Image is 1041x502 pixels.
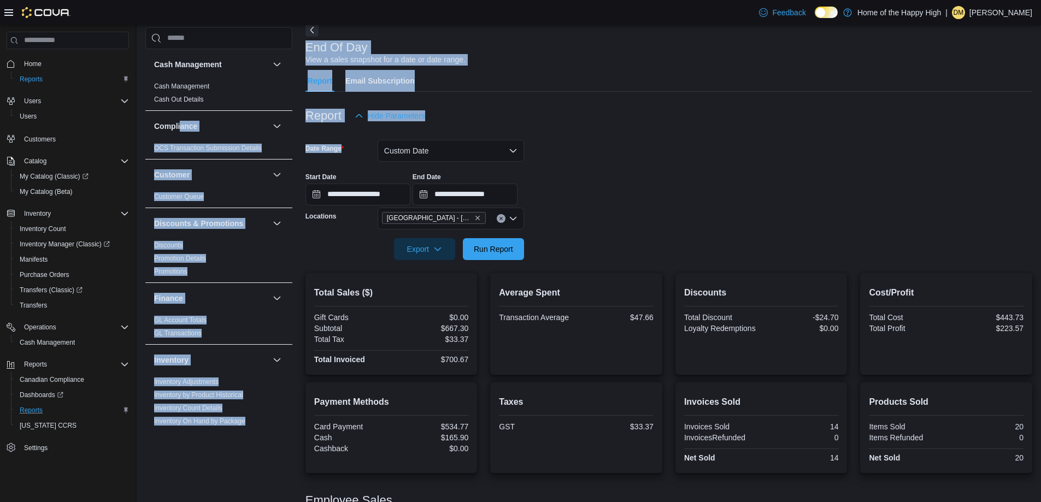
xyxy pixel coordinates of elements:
button: Manifests [11,252,133,267]
span: Canadian Compliance [15,373,129,386]
button: Home [2,56,133,72]
input: Dark Mode [815,7,838,18]
button: [US_STATE] CCRS [11,418,133,433]
div: $33.37 [393,335,468,344]
span: Purchase Orders [20,270,69,279]
a: Home [20,57,46,70]
button: Operations [2,320,133,335]
h2: Discounts [684,286,839,299]
button: Remove Sherwood Park - Wye Road - Fire & Flower from selection in this group [474,215,481,221]
button: Cash Management [11,335,133,350]
h2: Invoices Sold [684,395,839,409]
div: Items Refunded [869,433,944,442]
h3: End Of Day [305,41,368,54]
span: Manifests [15,253,129,266]
div: $0.00 [393,444,468,453]
a: My Catalog (Beta) [15,185,77,198]
strong: Total Invoiced [314,355,365,364]
div: Transaction Average [499,313,574,322]
span: Reports [20,406,43,415]
span: Home [20,57,129,70]
span: Inventory Manager (Classic) [15,238,129,251]
span: Operations [20,321,129,334]
span: My Catalog (Beta) [20,187,73,196]
div: $667.30 [393,324,468,333]
span: My Catalog (Classic) [15,170,129,183]
div: Invoices Sold [684,422,759,431]
label: Locations [305,212,337,221]
a: Promotions [154,268,187,275]
span: Inventory Count [15,222,129,235]
strong: Net Sold [684,453,715,462]
div: Total Tax [314,335,389,344]
span: Sherwood Park - Wye Road - Fire & Flower [382,212,486,224]
div: Card Payment [314,422,389,431]
span: Inventory Adjustments [154,377,219,386]
button: Purchase Orders [11,267,133,282]
span: GL Account Totals [154,316,207,324]
button: Clear input [497,214,505,223]
h3: Inventory [154,355,189,365]
div: $534.77 [393,422,468,431]
button: Customer [154,169,268,180]
button: Reports [11,403,133,418]
img: Cova [22,7,70,18]
div: $223.57 [949,324,1024,333]
span: Purchase Orders [15,268,129,281]
button: Canadian Compliance [11,372,133,387]
a: Feedback [755,2,810,23]
span: Promotions [154,267,187,276]
div: Cash Management [145,80,292,110]
a: GL Transactions [154,329,202,337]
p: [PERSON_NAME] [969,6,1032,19]
a: GL Account Totals [154,316,207,324]
a: My Catalog (Classic) [11,169,133,184]
span: Catalog [24,157,46,166]
button: Inventory [270,353,284,367]
span: Customers [20,132,129,145]
span: Users [20,95,129,108]
div: InvoicesRefunded [684,433,759,442]
span: Reports [20,358,129,371]
div: Compliance [145,141,292,159]
span: Run Report [474,244,513,255]
span: Discounts [154,241,183,250]
span: Home [24,60,42,68]
span: Cash Out Details [154,95,204,104]
span: Email Subscription [345,70,415,92]
span: Operations [24,323,56,332]
span: Transfers [15,299,129,312]
a: Transfers [15,299,51,312]
a: Inventory by Product Historical [154,391,243,399]
h3: Customer [154,169,190,180]
a: Reports [15,73,47,86]
button: Reports [2,357,133,372]
span: Transfers [20,301,47,310]
span: Inventory Manager (Classic) [20,240,110,249]
a: Inventory Manager (Classic) [15,238,114,251]
div: 20 [949,453,1024,462]
h2: Taxes [499,395,654,409]
a: Promotion Details [154,255,206,262]
input: Press the down key to open a popover containing a calendar. [413,184,517,205]
button: Inventory [2,206,133,221]
h3: Report [305,109,342,122]
a: Customer Queue [154,193,204,200]
nav: Complex example [7,51,129,484]
div: $0.00 [393,313,468,322]
a: Settings [20,441,52,454]
span: [GEOGRAPHIC_DATA] - [GEOGRAPHIC_DATA] - Fire & Flower [387,212,472,223]
div: $0.00 [763,324,838,333]
button: Customer [270,168,284,181]
span: Reports [20,75,43,84]
a: Inventory Count [15,222,70,235]
button: Compliance [270,120,284,133]
span: Canadian Compliance [20,375,84,384]
a: Cash Out Details [154,96,204,103]
h3: Cash Management [154,59,222,70]
span: Reports [15,404,129,417]
span: Manifests [20,255,48,264]
a: OCS Transaction Submission Details [154,144,262,152]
